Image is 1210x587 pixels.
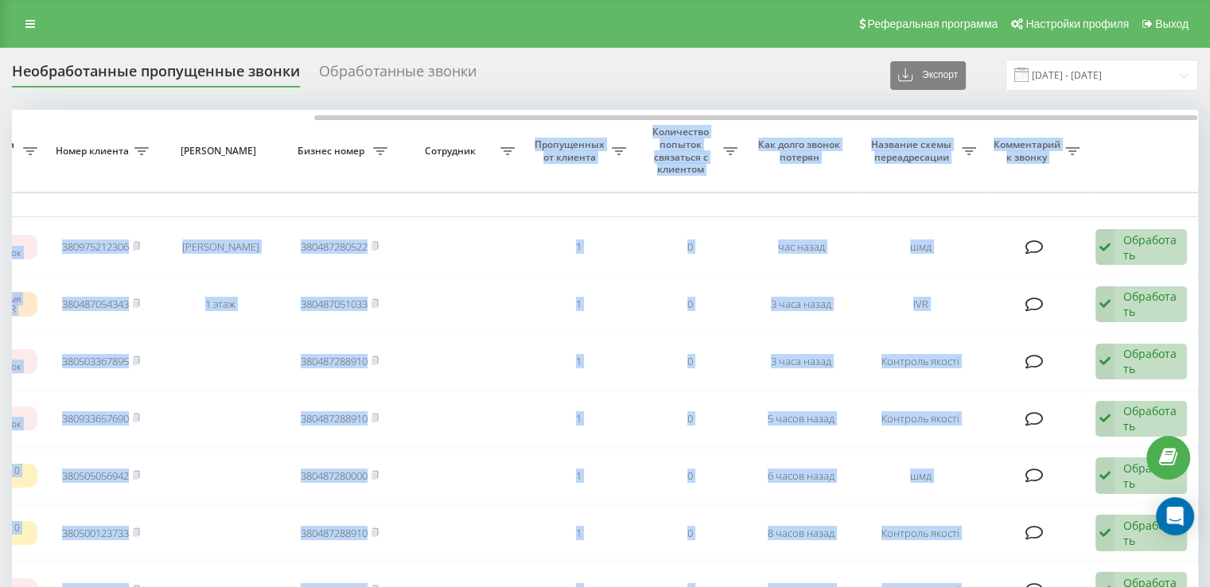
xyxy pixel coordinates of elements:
[403,145,500,157] span: Сотрудник
[170,145,270,157] span: [PERSON_NAME]
[745,278,857,332] td: 3 часа назад
[157,278,284,332] td: 1 этаж
[1123,232,1178,262] div: Обработать
[62,526,129,540] a: 380500123733
[301,411,368,426] a: 380487288910
[634,220,745,274] td: 0
[865,138,962,163] span: Название схемы переадресации
[634,278,745,332] td: 0
[1123,518,1178,548] div: Обработать
[634,506,745,560] td: 0
[1123,346,1178,376] div: Обработать
[890,61,966,90] button: Экспорт
[1155,17,1189,30] span: Выход
[745,391,857,445] td: 5 часов назад
[523,278,634,332] td: 1
[53,145,134,157] span: Номер клиента
[523,391,634,445] td: 1
[62,354,129,368] a: 380503367895
[301,297,368,311] a: 380487051033
[1123,289,1178,319] div: Обработать
[857,391,984,445] td: Контроль якості
[857,278,984,332] td: IVR
[634,391,745,445] td: 0
[857,449,984,503] td: шмд
[758,138,844,163] span: Как долго звонок потерян
[642,126,723,175] span: Количество попыток связаться с клиентом
[301,526,368,540] a: 380487288910
[523,334,634,388] td: 1
[1123,461,1178,491] div: Обработать
[1025,17,1129,30] span: Настройки профиля
[523,220,634,274] td: 1
[1156,497,1194,535] div: Open Intercom Messenger
[992,138,1065,163] span: Комментарий к звонку
[857,506,984,560] td: Контроль якості
[12,63,300,87] div: Необработанные пропущенные звонки
[157,220,284,274] td: [PERSON_NAME]
[1123,403,1178,433] div: Обработать
[745,449,857,503] td: 6 часов назад
[301,239,368,254] a: 380487280522
[523,506,634,560] td: 1
[745,220,857,274] td: час назад
[745,334,857,388] td: 3 часа назад
[62,239,129,254] a: 380975212306
[301,468,368,483] a: 380487280000
[62,468,129,483] a: 380505056942
[634,449,745,503] td: 0
[62,297,129,311] a: 380487054343
[745,506,857,560] td: 8 часов назад
[857,334,984,388] td: Контроль якості
[531,138,612,163] span: Пропущенных от клиента
[301,354,368,368] a: 380487288910
[319,63,477,87] div: Обработанные звонки
[62,411,129,426] a: 380933657690
[857,220,984,274] td: шмд
[867,17,998,30] span: Реферальная программа
[634,334,745,388] td: 0
[523,449,634,503] td: 1
[292,145,373,157] span: Бизнес номер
